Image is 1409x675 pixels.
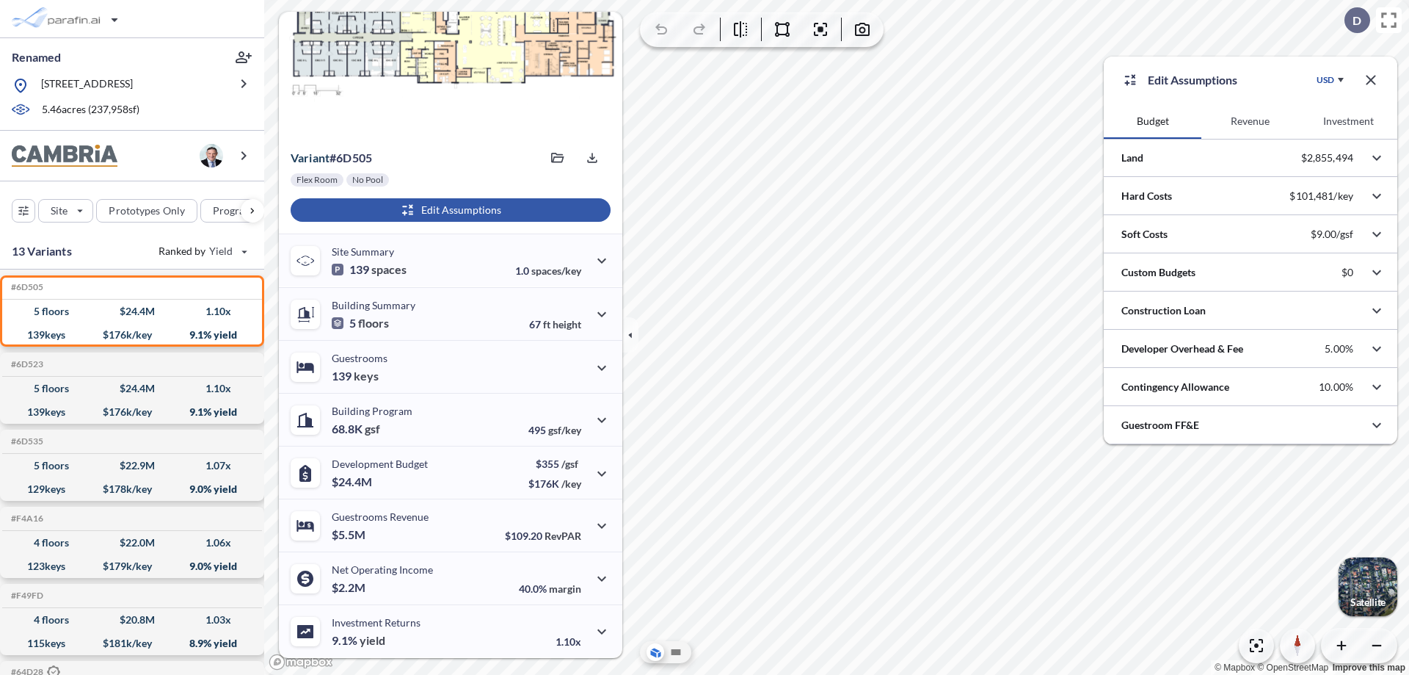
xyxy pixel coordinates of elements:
[1352,14,1361,27] p: D
[1311,228,1353,241] p: $9.00/gsf
[332,616,420,629] p: Investment Returns
[12,145,117,167] img: BrandImage
[332,299,415,311] p: Building Summary
[1121,380,1229,394] p: Contingency Allowance
[213,203,254,218] p: Program
[332,352,387,364] p: Guestrooms
[200,144,223,167] img: user logo
[1301,151,1353,165] p: $2,855,494
[548,424,581,436] span: gsf/key
[38,199,93,223] button: Site
[528,424,581,436] p: 495
[1339,557,1397,616] button: Switcher ImageSatellite
[1339,557,1397,616] img: Switcher Image
[8,513,43,524] h5: Click to copy the code
[41,76,133,95] p: [STREET_ADDRESS]
[1148,71,1237,89] p: Edit Assumptions
[109,203,185,218] p: Prototypes Only
[332,474,374,489] p: $24.4M
[1325,342,1353,355] p: 5.00%
[519,582,581,595] p: 40.0%
[556,635,581,648] p: 1.10x
[647,643,664,661] button: Aerial View
[365,422,380,436] span: gsf
[332,369,379,383] p: 139
[1317,74,1334,86] div: USD
[8,436,43,447] h5: Click to copy the code
[332,527,368,542] p: $5.5M
[1121,227,1168,242] p: Soft Costs
[332,422,380,436] p: 68.8K
[528,458,581,470] p: $355
[1289,189,1353,203] p: $101,481/key
[553,318,581,331] span: height
[371,262,407,277] span: spaces
[42,102,139,118] p: 5.46 acres ( 237,958 sf)
[1333,663,1405,673] a: Improve this map
[545,530,581,542] span: RevPAR
[8,359,43,369] h5: Click to copy the code
[296,174,338,186] p: Flex Room
[549,582,581,595] span: margin
[531,264,581,277] span: spaces/key
[51,203,68,218] p: Site
[1121,265,1195,280] p: Custom Budgets
[332,510,429,523] p: Guestrooms Revenue
[332,262,407,277] p: 139
[96,199,197,223] button: Prototypes Only
[529,318,581,331] p: 67
[543,318,550,331] span: ft
[1121,151,1143,165] p: Land
[147,239,257,263] button: Ranked by Yield
[332,633,385,648] p: 9.1%
[1319,380,1353,394] p: 10.00%
[354,369,379,383] span: keys
[561,477,581,490] span: /key
[1121,303,1206,318] p: Construction Loan
[358,316,389,331] span: floors
[1201,104,1299,139] button: Revenue
[8,591,43,601] h5: Click to copy the code
[332,580,368,595] p: $2.2M
[360,633,385,648] span: yield
[332,245,394,258] p: Site Summary
[561,458,578,470] span: /gsf
[1121,342,1243,356] p: Developer Overhead & Fee
[1121,418,1199,433] p: Guestroom FF&E
[12,49,61,65] p: Renamed
[332,458,428,470] p: Development Budget
[291,198,611,222] button: Edit Assumptions
[269,654,333,671] a: Mapbox homepage
[505,530,581,542] p: $109.20
[332,405,412,417] p: Building Program
[1341,266,1353,279] p: $0
[528,477,581,490] p: $176K
[1350,596,1386,608] p: Satellite
[1215,663,1255,673] a: Mapbox
[1257,663,1328,673] a: OpenStreetMap
[352,174,383,186] p: No Pool
[332,316,389,331] p: 5
[1300,104,1397,139] button: Investment
[209,244,233,259] span: Yield
[515,264,581,277] p: 1.0
[667,643,685,661] button: Site Plan
[200,199,280,223] button: Program
[1121,189,1172,203] p: Hard Costs
[1104,104,1201,139] button: Budget
[291,151,372,165] p: # 6d505
[332,563,433,576] p: Net Operating Income
[291,151,330,165] span: Variant
[12,242,72,260] p: 13 Variants
[8,282,43,292] h5: Click to copy the code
